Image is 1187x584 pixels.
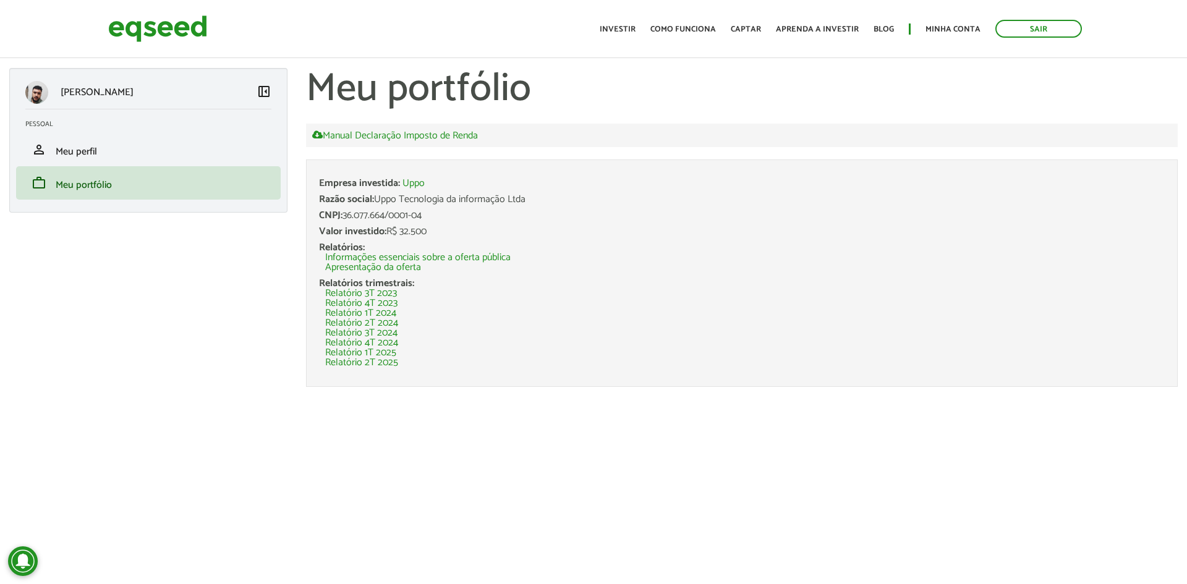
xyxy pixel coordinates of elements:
div: R$ 32.500 [319,227,1165,237]
a: Apresentação da oferta [325,263,421,273]
a: Como funciona [650,25,716,33]
span: left_panel_close [257,84,271,99]
a: Blog [874,25,894,33]
a: Minha conta [925,25,981,33]
a: Relatório 2T 2025 [325,358,398,368]
a: Sair [995,20,1082,38]
span: Relatórios trimestrais: [319,275,414,292]
a: Informações essenciais sobre a oferta pública [325,253,511,263]
div: Uppo Tecnologia da informação Ltda [319,195,1165,205]
span: Meu perfil [56,143,97,160]
div: 36.077.664/0001-04 [319,211,1165,221]
a: Colapsar menu [257,84,271,101]
span: work [32,176,46,190]
a: Relatório 3T 2024 [325,328,398,338]
h1: Meu portfólio [306,68,1178,111]
span: Relatórios: [319,239,365,256]
span: Valor investido: [319,223,386,240]
span: Meu portfólio [56,177,112,193]
a: Relatório 4T 2023 [325,298,398,308]
a: Manual Declaração Imposto de Renda [312,130,478,141]
span: CNPJ: [319,207,342,224]
span: Razão social: [319,191,374,208]
a: Relatório 1T 2024 [325,308,396,318]
span: person [32,142,46,157]
img: EqSeed [108,12,207,45]
a: Relatório 3T 2023 [325,289,397,298]
a: Uppo [402,179,425,188]
a: Investir [600,25,636,33]
p: [PERSON_NAME] [61,87,134,98]
li: Meu perfil [16,133,281,166]
a: workMeu portfólio [25,176,271,190]
a: Captar [731,25,761,33]
a: Relatório 2T 2024 [325,318,398,328]
a: Aprenda a investir [776,25,859,33]
span: Empresa investida: [319,175,400,192]
a: Relatório 4T 2024 [325,338,398,348]
a: personMeu perfil [25,142,271,157]
h2: Pessoal [25,121,281,128]
li: Meu portfólio [16,166,281,200]
a: Relatório 1T 2025 [325,348,396,358]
